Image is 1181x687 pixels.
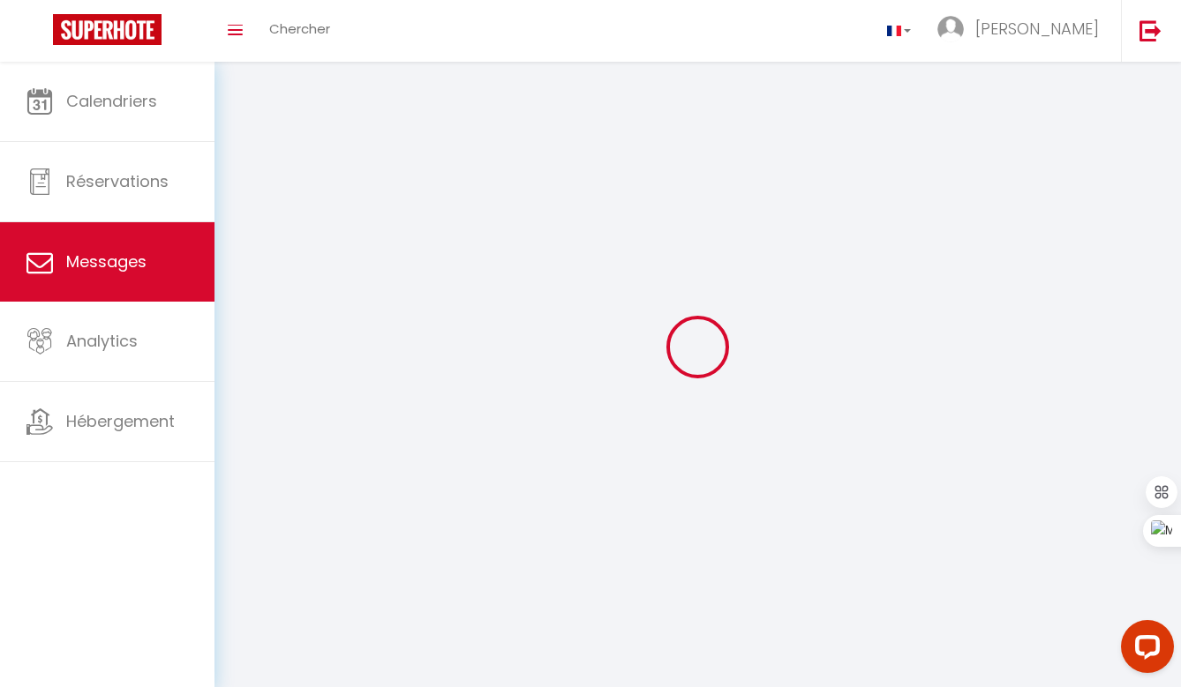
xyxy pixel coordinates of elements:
img: Super Booking [53,14,162,45]
span: Hébergement [66,410,175,432]
span: Calendriers [66,90,157,112]
span: Messages [66,250,147,273]
span: Analytics [66,330,138,352]
img: ... [937,16,964,42]
span: Réservations [66,170,169,192]
iframe: LiveChat chat widget [1107,613,1181,687]
span: [PERSON_NAME] [975,18,1099,40]
span: Chercher [269,19,330,38]
img: logout [1140,19,1162,41]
